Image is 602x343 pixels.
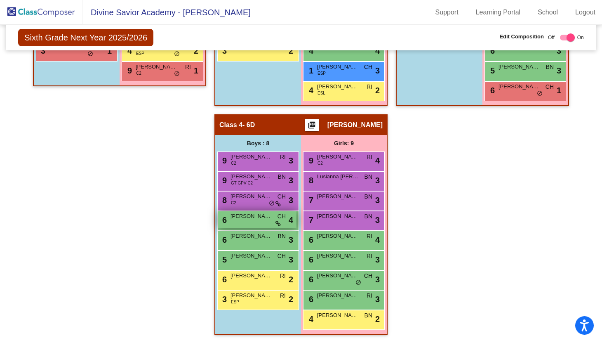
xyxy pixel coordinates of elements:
span: 8 [307,176,313,185]
span: 8 [220,196,227,205]
span: 3 [220,295,227,304]
span: [PERSON_NAME] [230,291,272,300]
span: 3 [289,234,293,246]
span: [PERSON_NAME] [230,232,272,240]
a: Support [429,6,465,19]
span: 3 [375,253,380,266]
span: [PERSON_NAME] [230,192,272,201]
span: RI [367,232,372,241]
span: 1 [107,45,112,57]
span: [PERSON_NAME] [327,121,383,129]
span: 6 [488,46,495,55]
span: 3 [375,64,380,77]
a: Logout [569,6,602,19]
span: 2 [375,313,380,325]
a: Learning Portal [469,6,527,19]
span: 2 [289,273,293,286]
span: do_not_disturb_alt [87,51,93,57]
span: C2 [231,200,236,206]
span: Sixth Grade Next Year 2025/2026 [18,29,153,46]
span: 3 [557,64,561,77]
span: do_not_disturb_alt [355,279,361,286]
span: 2 [289,293,293,305]
span: C2 [136,70,141,76]
span: Off [548,34,555,41]
span: 2 [375,84,380,97]
span: 3 [375,293,380,305]
span: RI [185,63,191,71]
span: 6 [307,275,313,284]
span: 4 [289,214,293,226]
span: Class 4 [219,121,242,129]
span: - 6D [242,121,255,129]
span: RI [367,83,372,91]
span: 6 [307,255,313,264]
span: BN [278,232,286,241]
mat-icon: picture_as_pdf [307,121,317,132]
span: 6 [307,295,313,304]
span: RI [367,252,372,260]
button: Print Students Details [305,119,319,131]
span: [PERSON_NAME] [317,153,358,161]
span: BN [364,212,372,221]
span: ESL [317,90,325,96]
span: ESP [317,70,326,76]
span: RI [367,291,372,300]
span: CH [277,252,286,260]
span: [PERSON_NAME] [317,291,358,300]
span: C2 [317,160,323,166]
span: 9 [220,156,227,165]
span: 3 [375,174,380,187]
span: [PERSON_NAME] [230,173,272,181]
span: 5 [220,255,227,264]
span: 3 [289,154,293,167]
span: [PERSON_NAME] [317,83,358,91]
span: [PERSON_NAME] [230,252,272,260]
span: 7 [307,215,313,225]
span: BN [546,63,554,71]
span: [PERSON_NAME] [230,272,272,280]
span: 3 [375,194,380,206]
span: RI [280,291,286,300]
span: C2 [231,160,236,166]
span: RI [280,153,286,161]
span: CH [364,63,372,71]
span: [PERSON_NAME] [136,63,177,71]
span: 6 [488,86,495,95]
span: ESP [231,299,239,305]
span: do_not_disturb_alt [537,90,543,97]
span: [PERSON_NAME] [317,311,358,319]
span: On [577,34,584,41]
span: do_not_disturb_alt [174,71,180,77]
span: 4 [375,234,380,246]
span: ESP [136,50,144,57]
span: 4 [307,46,313,55]
span: RI [367,153,372,161]
span: [PERSON_NAME] [317,192,358,201]
span: BN [364,311,372,320]
span: CH [277,192,286,201]
span: [PERSON_NAME] [230,153,272,161]
span: 3 [39,46,45,55]
span: 7 [307,196,313,205]
span: do_not_disturb_alt [269,200,275,207]
span: [PERSON_NAME] [317,63,358,71]
span: CH [546,83,554,91]
span: 6 [307,235,313,244]
span: 6 [220,275,227,284]
span: [PERSON_NAME] [317,232,358,240]
span: 4 [125,46,132,55]
span: do_not_disturb_alt [174,51,180,57]
span: 3 [289,174,293,187]
span: 6 [220,215,227,225]
span: 3 [375,273,380,286]
div: Boys : 8 [215,135,301,151]
span: 4 [375,154,380,167]
span: 2 [194,45,198,57]
span: Lusianna [PERSON_NAME] [317,173,358,181]
span: 9 [125,66,132,75]
span: CH [364,272,372,280]
span: BN [364,173,372,181]
span: 9 [220,176,227,185]
span: Divine Savior Academy - [PERSON_NAME] [82,6,251,19]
